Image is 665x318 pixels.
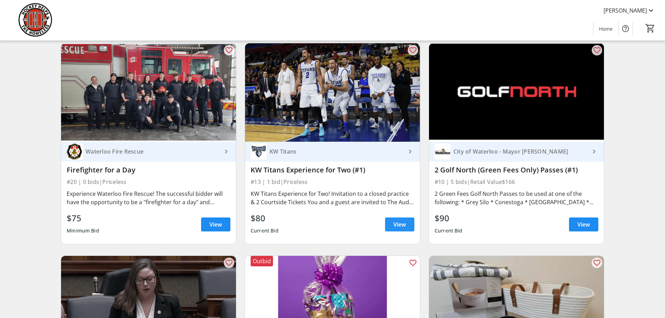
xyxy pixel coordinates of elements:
[429,142,604,162] a: City of Waterloo - Mayor Dorothy McCabeCity of Waterloo - Mayor [PERSON_NAME]
[209,220,222,229] span: View
[251,143,267,160] img: KW Titans
[577,220,590,229] span: View
[598,5,661,16] button: [PERSON_NAME]
[406,147,414,156] mat-icon: keyboard_arrow_right
[569,217,598,231] a: View
[67,212,99,224] div: $75
[435,224,463,237] div: Current Bid
[61,43,236,142] img: Firefighter for a Day
[451,148,590,155] div: City of Waterloo - Mayor [PERSON_NAME]
[393,220,406,229] span: View
[593,46,601,54] mat-icon: favorite_outline
[201,217,230,231] a: View
[4,3,66,38] img: Hockey Helps the Homeless's Logo
[435,166,598,174] div: 2 Golf North (Green Fees Only) Passes (#1)
[67,224,99,237] div: Minimum Bid
[251,166,414,174] div: KW Titans Experience for Two (#1)
[83,148,222,155] div: Waterloo Fire Rescue
[435,190,598,206] div: 2 Green Fees Golf North Passes to be used at one of the following: * Grey Silo * Conestoga * [GEO...
[409,259,417,267] mat-icon: favorite_outline
[267,148,406,155] div: KW Titans
[435,143,451,160] img: City of Waterloo - Mayor Dorothy McCabe
[435,212,463,224] div: $90
[435,177,598,187] div: #10 | 5 bids | Retail Value $166
[61,142,236,162] a: Waterloo Fire RescueWaterloo Fire Rescue
[67,190,230,206] div: Experience Waterloo Fire Rescue! The successful bidder will have the opportunity to be a "firefig...
[251,177,414,187] div: #13 | 1 bid | Priceless
[409,46,417,54] mat-icon: favorite_outline
[385,217,414,231] a: View
[644,22,657,35] button: Cart
[590,147,598,156] mat-icon: keyboard_arrow_right
[67,177,230,187] div: #20 | 0 bids | Priceless
[604,6,647,15] span: [PERSON_NAME]
[593,259,601,267] mat-icon: favorite_outline
[251,190,414,206] div: KW Titans Experience for Two! Invitation to a closed practice & 2 Courtside Tickets You and a gue...
[251,224,279,237] div: Current Bid
[67,143,83,160] img: Waterloo Fire Rescue
[429,43,604,142] img: 2 Golf North (Green Fees Only) Passes (#1)
[593,22,618,35] a: Home
[599,25,613,32] span: Home
[225,259,233,267] mat-icon: favorite_outline
[225,46,233,54] mat-icon: favorite_outline
[245,43,420,142] img: KW Titans Experience for Two (#1)
[222,147,230,156] mat-icon: keyboard_arrow_right
[619,22,633,36] button: Help
[251,212,279,224] div: $80
[251,256,273,266] div: Outbid
[67,166,230,174] div: Firefighter for a Day
[245,142,420,162] a: KW TitansKW Titans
